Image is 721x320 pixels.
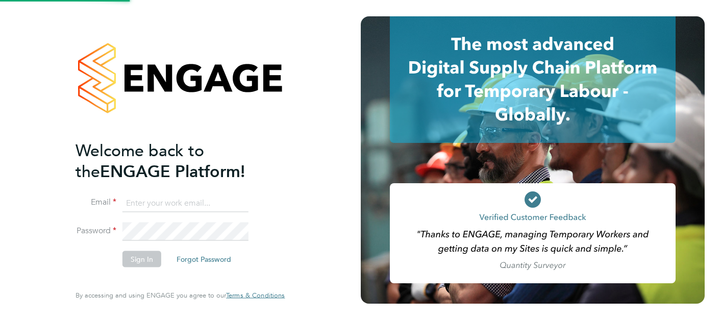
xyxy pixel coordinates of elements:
[122,194,248,212] input: Enter your work email...
[76,291,285,300] span: By accessing and using ENGAGE you agree to our
[168,251,239,267] button: Forgot Password
[76,197,116,208] label: Email
[76,226,116,236] label: Password
[122,251,161,267] button: Sign In
[76,140,204,181] span: Welcome back to the
[76,140,275,182] h2: ENGAGE Platform!
[226,291,285,300] a: Terms & Conditions
[226,291,285,300] span: Terms & Conditions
